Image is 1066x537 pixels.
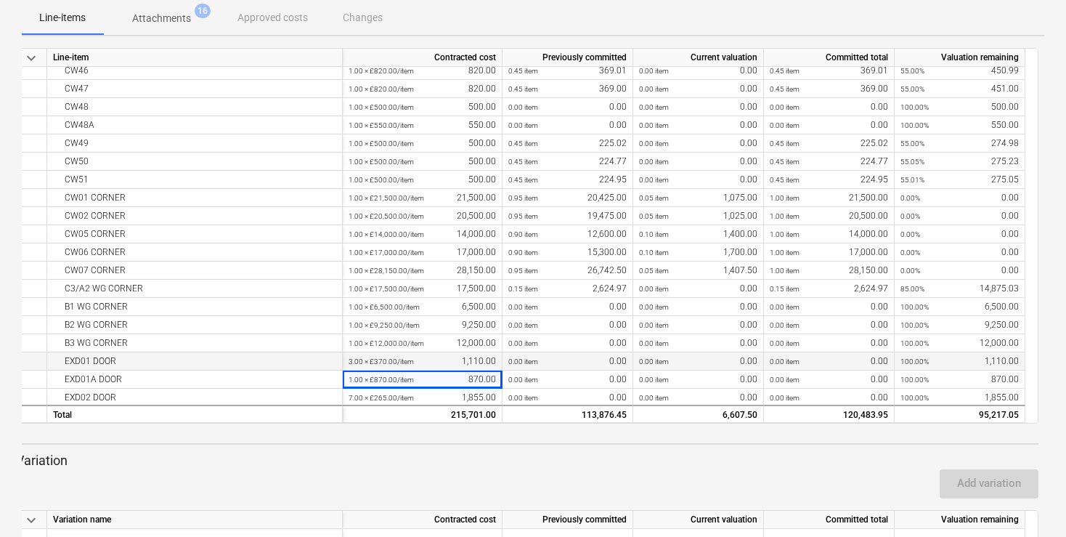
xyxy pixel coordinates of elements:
small: 0.00 item [508,376,538,384]
small: 0.90 item [508,230,538,238]
small: 55.00% [900,140,924,148]
small: 55.00% [900,67,924,75]
div: 28,150.00 [770,262,888,280]
div: 0.00 [639,298,757,316]
small: 0.00 item [770,376,799,384]
div: Valuation remaining [895,49,1025,67]
div: 12,000.00 [900,334,1019,352]
div: Previously committed [503,511,633,529]
div: 0.00 [770,389,888,407]
div: 20,500.00 [349,207,496,225]
div: 1,025.00 [639,207,757,225]
small: 0.05 item [639,194,669,202]
div: 0.00 [770,371,888,389]
div: 1,400.00 [639,225,757,243]
small: 0.95 item [508,212,538,220]
small: 1.00 × £500.00 / item [349,103,414,111]
div: 14,000.00 [349,225,496,243]
div: 0.00 [639,171,757,189]
div: 451.00 [900,80,1019,98]
small: 1.00 × £20,500.00 / item [349,212,424,220]
div: 550.00 [900,116,1019,134]
small: 1.00 × £500.00 / item [349,140,414,148]
div: CW05 CORNER [53,225,336,243]
small: 1.00 × £17,500.00 / item [349,285,424,293]
small: 0.00% [900,194,920,202]
small: 0.00% [900,267,920,275]
div: 0.00 [508,316,627,334]
div: 95,217.05 [900,407,1019,425]
small: 1.00 item [770,249,799,257]
div: Total [47,405,343,424]
div: 500.00 [349,153,496,171]
span: 16 [195,4,211,18]
div: 0.00 [770,98,888,116]
small: 0.00 item [639,358,669,366]
small: 0.45 item [508,85,538,93]
div: Committed total [764,49,895,67]
div: 0.00 [639,352,757,371]
div: 19,475.00 [508,207,627,225]
small: 0.00 item [770,303,799,311]
small: 0.00 item [508,358,538,366]
small: 100.00% [900,303,929,311]
div: 0.00 [639,134,757,153]
small: 0.45 item [770,67,799,75]
div: Contracted cost [343,49,503,67]
small: 0.00 item [639,67,669,75]
small: 0.00 item [508,303,538,311]
div: C3/A2 WG CORNER [53,280,336,298]
small: 1.00 × £28,150.00 / item [349,267,424,275]
div: 14,000.00 [770,225,888,243]
div: CW48A [53,116,336,134]
div: CW51 [53,171,336,189]
div: CW01 CORNER [53,189,336,207]
div: 369.00 [770,80,888,98]
div: 2,624.97 [770,280,888,298]
div: Valuation remaining [895,511,1025,529]
div: B2 WG CORNER [53,316,336,334]
small: 0.45 item [770,85,799,93]
div: B1 WG CORNER [53,298,336,316]
div: Current valuation [633,49,764,67]
div: 0.00 [639,371,757,389]
small: 0.05 item [639,212,669,220]
small: 0.00% [900,230,920,238]
small: 0.00 item [639,121,669,129]
small: 0.10 item [639,249,669,257]
div: 26,742.50 [508,262,627,280]
div: 369.01 [770,62,888,80]
div: 1,110.00 [900,352,1019,371]
small: 0.00 item [639,103,669,111]
div: 1,700.00 [639,243,757,262]
small: 0.45 item [770,176,799,184]
small: 100.00% [900,121,929,129]
div: Committed total [764,511,895,529]
div: 28,150.00 [349,262,496,280]
div: 120,483.95 [764,405,895,424]
div: 0.00 [900,262,1019,280]
div: 224.95 [770,171,888,189]
div: 224.95 [508,171,627,189]
div: 17,000.00 [349,243,496,262]
div: 500.00 [349,98,496,116]
div: 14,875.03 [900,280,1019,298]
small: 0.00 item [639,321,669,329]
div: 0.00 [639,316,757,334]
div: 21,500.00 [770,189,888,207]
div: 0.00 [900,225,1019,243]
small: 1.00 item [770,230,799,238]
div: 6,607.50 [639,407,757,425]
div: CW50 [53,153,336,171]
div: 20,425.00 [508,189,627,207]
div: 17,000.00 [770,243,888,262]
small: 0.45 item [508,176,538,184]
small: 1.00 × £17,000.00 / item [349,249,424,257]
div: 0.00 [508,98,627,116]
div: 225.02 [508,134,627,153]
div: 0.00 [639,62,757,80]
div: 225.02 [770,134,888,153]
div: Previously committed [503,49,633,67]
small: 100.00% [900,376,929,384]
div: 275.05 [900,171,1019,189]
